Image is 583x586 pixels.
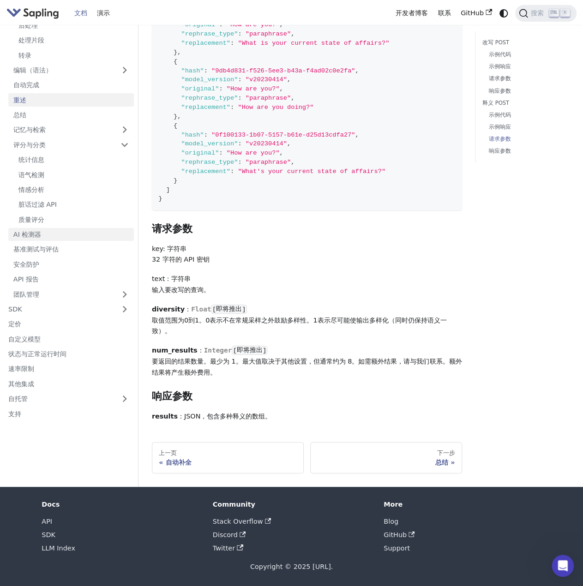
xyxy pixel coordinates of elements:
span: "What's your current state of affairs?" [238,168,385,175]
a: 上一页自动补全 [152,442,304,473]
font: ： [152,305,247,313]
span: : [219,85,222,92]
font: 改写 POST [482,39,509,46]
a: 转录 [13,48,134,62]
font: 示例响应 [489,63,511,70]
font: 处理片段 [18,36,44,44]
span: "0f100133-1b07-5157-b61e-d25d13cdfa27" [211,132,355,138]
a: 定价 [3,317,134,331]
span: , [355,67,359,74]
font: ：JSON，包含多种释义的数组。 [152,413,272,420]
font: 定价 [8,321,21,328]
span: , [287,76,291,83]
font: 要返回的结果数量。最少为 1。最大值取决于其他设置，但通常约为 8。如需额外结果，请与我们联系。额外结果将产生额外费用。 [152,358,462,376]
span: , [355,132,359,138]
a: 后处理 [13,19,134,32]
font: 安全防护 [13,261,39,268]
a: 统计信息 [13,153,134,167]
a: API [42,518,52,525]
a: Discord [213,531,246,538]
font: 总结 [435,459,448,466]
a: LLM Index [42,544,75,552]
span: "How are you?" [227,149,280,156]
kbd: K [560,9,570,17]
a: Stack Overflow [213,518,271,525]
span: , [177,113,181,120]
font: 上一页 [159,449,177,456]
a: 速率限制 [3,362,134,376]
a: 脏话过滤 API [13,198,134,211]
span: Float [191,305,211,313]
font: 转录 [18,52,31,59]
iframe: Intercom live chat [552,555,574,577]
span: } [158,195,162,202]
a: 示例代码 [489,111,563,120]
button: Switch between dark and light mode (currently system mode) [497,6,510,20]
font: 总结 [13,111,26,119]
a: 重述 [8,93,134,107]
span: { [174,122,177,129]
a: 处理片段 [13,34,134,47]
font: 团队管理 [13,291,39,298]
div: Docs [42,500,199,508]
font: key: 字符串 [152,245,187,252]
a: SDK [42,531,55,538]
font: 示例代码 [489,51,511,58]
a: 响应参数 [489,87,563,96]
span: "rephrase_type" [181,30,238,37]
font: 自定义模型 [8,335,41,343]
span: "replacement" [181,40,230,47]
font: text：字符串 [152,275,191,282]
a: 评分与分类 [8,138,134,152]
span: "hash" [181,132,204,138]
span: "How are you?" [227,85,280,92]
span: "9db4d831-f526-5ee3-b43a-f4ad02c0e2fa" [211,67,355,74]
strong: diversity [152,305,185,313]
font: 统计信息 [18,156,44,163]
span: : [238,76,241,83]
a: 记忆与检索 [8,123,134,137]
span: : [230,40,234,47]
span: , [291,95,295,102]
a: 团队管理 [8,287,134,301]
font: 演示 [97,9,110,17]
a: 联系 [433,6,456,20]
span: "What is your current state of affairs?" [238,40,389,47]
font: 32 字符的 API 密钥 [152,256,210,263]
span: : [238,140,241,147]
div: Copyright © 2025 [URL]. [42,562,541,573]
span: ] [166,186,170,193]
span: "model_version" [181,140,238,147]
a: SDK [3,303,115,316]
font: API 报告 [13,275,39,283]
span: , [279,149,283,156]
font: 响应参数 [489,148,511,154]
a: 请求参数 [489,74,563,83]
font: 响应参数 [489,88,511,94]
a: 自定义模型 [3,332,134,346]
strong: results [152,413,178,420]
span: "v20230414" [246,76,287,83]
font: 支持 [8,410,21,418]
a: Sapling.ai [6,6,62,20]
a: 响应参数 [489,147,563,155]
span: , [291,159,295,166]
span: "replacement" [181,104,230,111]
a: 开发者博客 [391,6,433,20]
a: 示例响应 [489,123,563,132]
a: 演示 [92,6,115,20]
a: GitHub [456,6,497,20]
span: "paraphrase" [246,159,291,166]
a: 总结 [8,108,134,122]
font: 编辑（语法） [13,66,52,74]
span: , [279,85,283,92]
a: 质量评分 [13,213,134,226]
a: 安全防护 [8,258,134,271]
a: Twitter [213,544,243,552]
a: 情感分析 [13,183,134,197]
span: : [204,132,208,138]
font: 基准测试与评估 [13,246,59,253]
font: 下一步 [437,449,455,456]
span: : [230,104,234,111]
span: , [291,30,295,37]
